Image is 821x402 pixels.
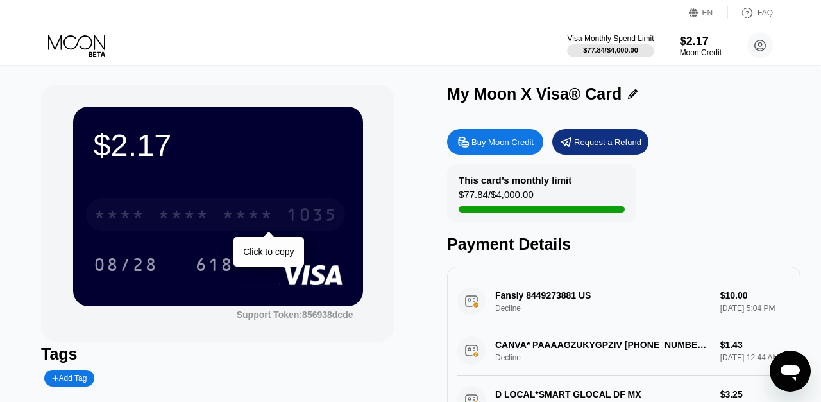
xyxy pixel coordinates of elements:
[237,310,353,320] div: Support Token: 856938dcde
[237,310,353,320] div: Support Token:856938dcde
[770,351,811,392] iframe: Button to launch messaging window
[567,34,654,57] div: Visa Monthly Spend Limit$77.84/$4,000.00
[574,137,641,148] div: Request a Refund
[552,129,648,155] div: Request a Refund
[41,345,394,363] div: Tags
[94,256,158,277] div: 08/28
[702,8,713,17] div: EN
[689,6,728,19] div: EN
[758,8,773,17] div: FAQ
[471,137,534,148] div: Buy Moon Credit
[84,249,167,281] div: 08/28
[680,48,722,57] div: Moon Credit
[459,189,534,206] div: $77.84 / $4,000.00
[195,256,233,277] div: 618
[728,6,773,19] div: FAQ
[459,175,571,186] div: This card’s monthly limit
[680,35,722,57] div: $2.17Moon Credit
[286,206,337,227] div: 1035
[680,35,722,48] div: $2.17
[52,374,87,383] div: Add Tag
[185,249,243,281] div: 618
[567,34,654,43] div: Visa Monthly Spend Limit
[94,127,343,163] div: $2.17
[44,370,94,387] div: Add Tag
[583,46,638,54] div: $77.84 / $4,000.00
[447,235,800,254] div: Payment Details
[447,85,622,103] div: My Moon X Visa® Card
[243,247,294,257] div: Click to copy
[447,129,543,155] div: Buy Moon Credit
